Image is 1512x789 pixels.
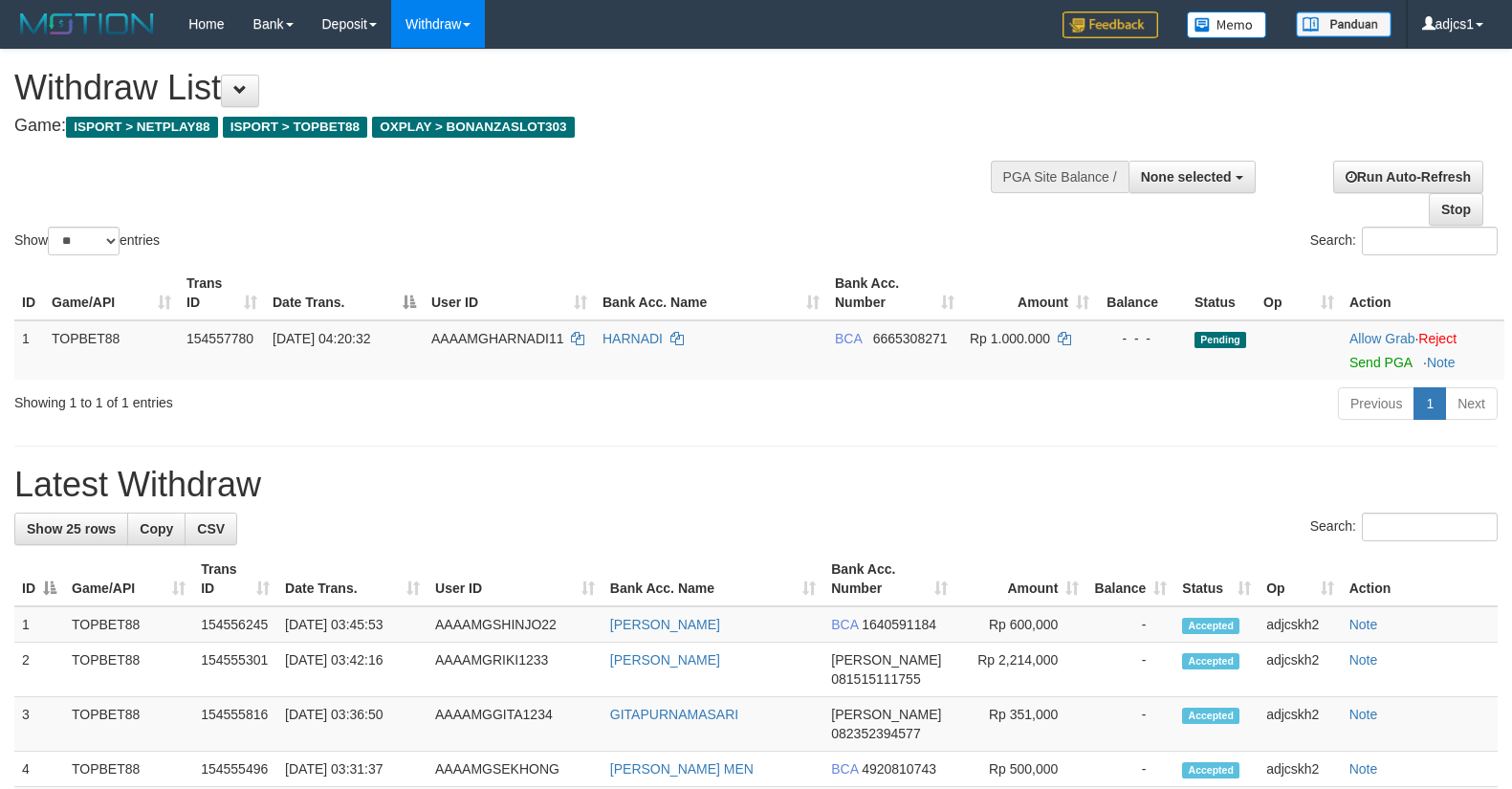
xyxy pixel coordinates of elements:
span: BCA [831,617,858,632]
a: Note [1349,652,1378,668]
td: TOPBET88 [64,643,193,697]
span: ISPORT > NETPLAY88 [66,117,218,138]
td: adjcskh2 [1259,643,1342,697]
td: Rp 351,000 [955,697,1086,752]
th: Bank Acc. Name: activate to sort column ascending [603,552,823,606]
a: GITAPURNAMASARI [610,707,738,722]
th: Bank Acc. Number: activate to sort column ascending [827,266,962,320]
th: Op: activate to sort column ascending [1256,266,1342,320]
a: Stop [1429,193,1483,226]
th: Game/API: activate to sort column ascending [64,552,193,606]
th: Balance [1097,266,1187,320]
a: Previous [1338,387,1414,420]
td: 3 [14,697,64,752]
a: Run Auto-Refresh [1333,161,1483,193]
span: Accepted [1182,618,1239,634]
td: AAAAMGGITA1234 [427,697,603,752]
input: Search: [1362,227,1498,255]
span: Rp 1.000.000 [970,331,1050,346]
th: Balance: activate to sort column ascending [1086,552,1174,606]
div: PGA Site Balance / [991,161,1129,193]
th: Bank Acc. Name: activate to sort column ascending [595,266,827,320]
img: Button%20Memo.svg [1187,11,1267,38]
th: Status: activate to sort column ascending [1174,552,1259,606]
span: ISPORT > TOPBET88 [223,117,367,138]
span: 154557780 [186,331,253,346]
a: CSV [185,513,237,545]
a: [PERSON_NAME] MEN [610,761,754,777]
td: adjcskh2 [1259,606,1342,643]
span: [DATE] 04:20:32 [273,331,370,346]
td: 154555816 [193,697,277,752]
span: Accepted [1182,762,1239,778]
span: Copy 4920810743 to clipboard [862,761,936,777]
label: Search: [1310,513,1498,541]
td: 4 [14,752,64,787]
th: Trans ID: activate to sort column ascending [179,266,265,320]
td: 1 [14,606,64,643]
span: OXPLAY > BONANZASLOT303 [372,117,575,138]
td: [DATE] 03:45:53 [277,606,427,643]
span: Copy 081515111755 to clipboard [831,671,920,687]
td: 2 [14,643,64,697]
a: Note [1427,355,1456,370]
img: Feedback.jpg [1063,11,1158,38]
span: Show 25 rows [27,521,116,537]
span: BCA [835,331,862,346]
span: BCA [831,761,858,777]
label: Show entries [14,227,160,255]
th: Bank Acc. Number: activate to sort column ascending [823,552,955,606]
a: Reject [1418,331,1457,346]
span: Accepted [1182,708,1239,724]
img: panduan.png [1296,11,1391,37]
td: TOPBET88 [64,697,193,752]
td: AAAAMGSHINJO22 [427,606,603,643]
span: Copy 1640591184 to clipboard [862,617,936,632]
h1: Latest Withdraw [14,466,1498,504]
td: Rp 2,214,000 [955,643,1086,697]
span: Copy 082352394577 to clipboard [831,726,920,741]
td: 1 [14,320,44,380]
select: Showentries [48,227,120,255]
th: Action [1342,552,1498,606]
th: User ID: activate to sort column ascending [427,552,603,606]
label: Search: [1310,227,1498,255]
th: Date Trans.: activate to sort column descending [265,266,424,320]
th: Amount: activate to sort column ascending [962,266,1097,320]
span: · [1349,331,1418,346]
a: [PERSON_NAME] [610,617,720,632]
th: Trans ID: activate to sort column ascending [193,552,277,606]
a: Next [1445,387,1498,420]
td: adjcskh2 [1259,752,1342,787]
th: Op: activate to sort column ascending [1259,552,1342,606]
th: Status [1187,266,1256,320]
td: [DATE] 03:42:16 [277,643,427,697]
td: - [1086,643,1174,697]
td: Rp 500,000 [955,752,1086,787]
a: Note [1349,707,1378,722]
td: TOPBET88 [64,606,193,643]
td: - [1086,697,1174,752]
td: TOPBET88 [44,320,179,380]
img: MOTION_logo.png [14,10,160,38]
a: Send PGA [1349,355,1412,370]
td: - [1086,752,1174,787]
th: ID [14,266,44,320]
td: [DATE] 03:36:50 [277,697,427,752]
span: [PERSON_NAME] [831,652,941,668]
td: · [1342,320,1504,380]
th: ID: activate to sort column descending [14,552,64,606]
a: Show 25 rows [14,513,128,545]
td: AAAAMGRIKI1233 [427,643,603,697]
th: Game/API: activate to sort column ascending [44,266,179,320]
span: AAAAMGHARNADI11 [431,331,563,346]
th: Amount: activate to sort column ascending [955,552,1086,606]
input: Search: [1362,513,1498,541]
td: AAAAMGSEKHONG [427,752,603,787]
span: Accepted [1182,653,1239,669]
span: CSV [197,521,225,537]
a: Allow Grab [1349,331,1414,346]
span: None selected [1141,169,1232,185]
td: 154556245 [193,606,277,643]
td: TOPBET88 [64,752,193,787]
